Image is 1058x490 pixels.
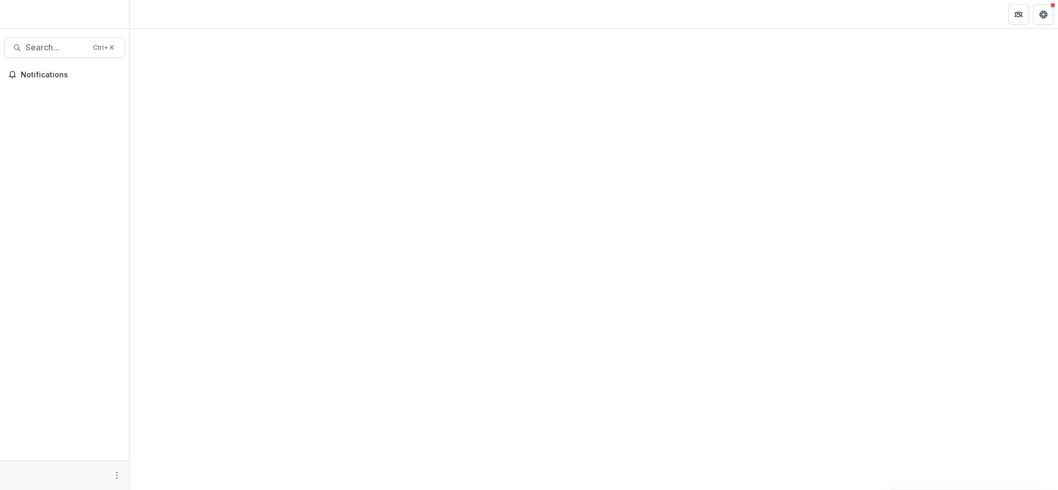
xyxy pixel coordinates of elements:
[1033,4,1054,25] button: Get Help
[25,43,87,52] span: Search...
[4,66,125,83] button: Notifications
[1008,4,1029,25] button: Partners
[134,7,178,22] nav: breadcrumb
[4,37,125,58] button: Search...
[21,71,121,79] span: Notifications
[91,42,116,53] div: Ctrl + K
[111,469,123,482] button: More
